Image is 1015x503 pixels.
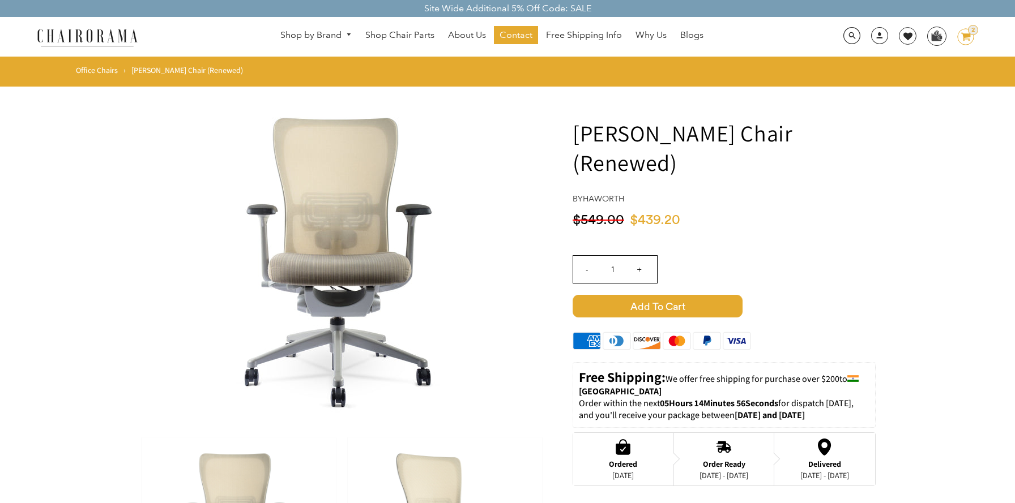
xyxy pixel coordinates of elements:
[800,471,849,480] div: [DATE] - [DATE]
[31,27,144,47] img: chairorama
[630,213,680,227] span: $439.20
[609,459,637,468] div: Ordered
[573,295,743,317] span: Add to Cart
[700,471,748,480] div: [DATE] - [DATE]
[573,194,876,204] h4: by
[666,373,839,385] span: We offer free shipping for purchase over $200
[131,65,243,75] span: [PERSON_NAME] Chair (Renewed)
[360,26,440,44] a: Shop Chair Parts
[76,65,247,81] nav: breadcrumbs
[968,25,978,35] div: 2
[546,29,622,41] span: Free Shipping Info
[172,253,512,265] a: Zody Chair (Renewed) - chairorama
[609,471,637,480] div: [DATE]
[275,27,357,44] a: Shop by Brand
[365,29,434,41] span: Shop Chair Parts
[700,459,748,468] div: Order Ready
[442,26,492,44] a: About Us
[680,29,703,41] span: Blogs
[583,194,624,204] a: Haworth
[123,65,126,75] span: ›
[735,409,805,421] strong: [DATE] and [DATE]
[579,368,869,398] p: to
[579,368,666,386] strong: Free Shipping:
[573,213,624,227] span: $549.00
[448,29,486,41] span: About Us
[573,295,876,317] button: Add to Cart
[172,90,512,429] img: Zody Chair (Renewed) - chairorama
[579,398,869,422] p: Order within the next for dispatch [DATE], and you'll receive your package between
[660,397,778,409] span: 05Hours 14Minutes 56Seconds
[625,256,652,283] input: +
[573,256,600,283] input: -
[500,29,532,41] span: Contact
[630,26,672,44] a: Why Us
[675,26,709,44] a: Blogs
[192,26,792,47] nav: DesktopNavigation
[76,65,118,75] a: Office Chairs
[494,26,538,44] a: Contact
[573,118,876,177] h1: [PERSON_NAME] Chair (Renewed)
[800,459,849,468] div: Delivered
[949,28,974,45] a: 2
[928,27,945,44] img: WhatsApp_Image_2024-07-12_at_16.23.01.webp
[579,385,662,397] strong: [GEOGRAPHIC_DATA]
[636,29,667,41] span: Why Us
[540,26,628,44] a: Free Shipping Info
